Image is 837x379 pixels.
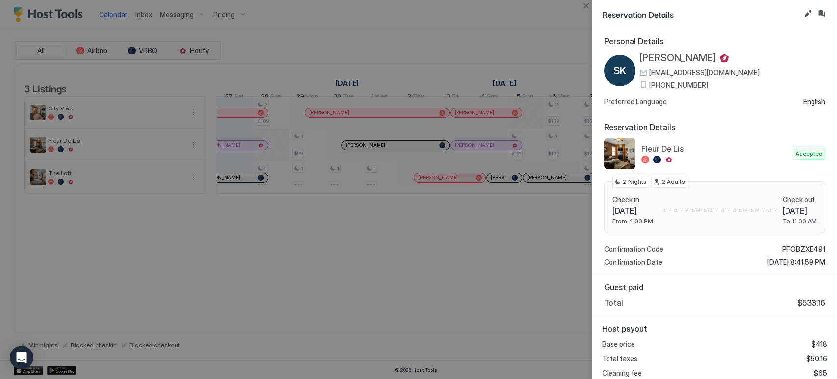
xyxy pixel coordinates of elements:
[604,282,825,292] span: Guest paid
[795,149,823,158] span: Accepted
[623,177,647,186] span: 2 Nights
[649,81,708,90] span: [PHONE_NUMBER]
[602,324,827,334] span: Host payout
[604,245,663,254] span: Confirmation Code
[783,206,817,216] span: [DATE]
[612,217,653,225] span: From 4:00 PM
[782,245,825,254] span: PFOBZXE491
[649,68,760,77] span: [EMAIL_ADDRESS][DOMAIN_NAME]
[604,97,667,106] span: Preferred Language
[613,63,626,78] span: SK
[797,298,825,308] span: $533.16
[815,8,827,20] button: Inbox
[602,8,800,20] span: Reservation Details
[812,340,827,349] span: $418
[806,354,827,363] span: $50.16
[612,195,653,204] span: Check in
[783,195,817,204] span: Check out
[604,138,635,169] div: listing image
[612,206,653,216] span: [DATE]
[767,258,825,267] span: [DATE] 8:41:59 PM
[604,36,825,46] span: Personal Details
[814,369,827,378] span: $65
[602,369,642,378] span: Cleaning fee
[604,298,623,308] span: Total
[10,346,33,369] div: Open Intercom Messenger
[803,97,825,106] span: English
[604,122,825,132] span: Reservation Details
[641,144,789,154] span: Fleur De Lis
[604,258,662,267] span: Confirmation Date
[802,8,813,20] button: Edit reservation
[783,217,817,225] span: To 11:00 AM
[661,177,685,186] span: 2 Adults
[602,354,637,363] span: Total taxes
[602,340,635,349] span: Base price
[639,52,716,64] span: [PERSON_NAME]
